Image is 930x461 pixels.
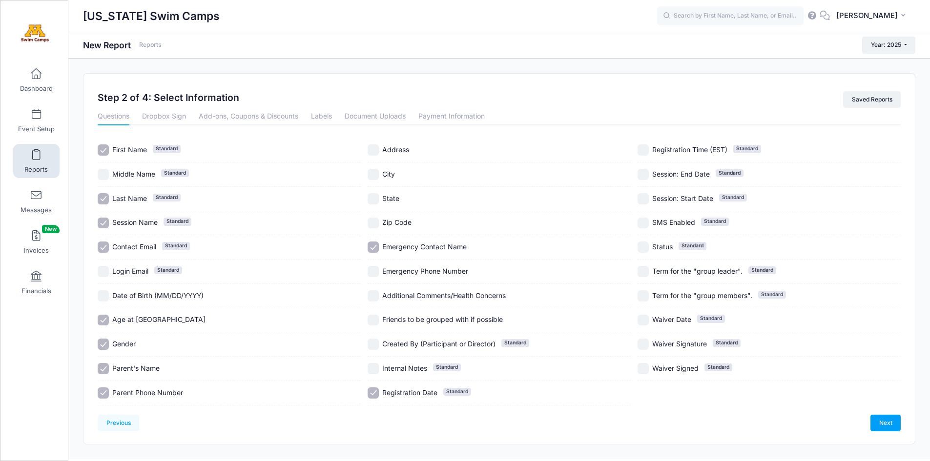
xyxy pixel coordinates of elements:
span: Waiver Signature [652,340,707,348]
a: Event Setup [13,103,60,138]
input: Registration Time (EST)Standard [638,144,649,156]
input: Waiver SignatureStandard [638,339,649,350]
span: Standard [748,266,776,274]
span: Financials [21,287,51,295]
a: Reports [13,144,60,178]
span: Last Name [112,194,147,202]
span: Year: 2025 [871,41,901,48]
span: Standard [164,218,191,225]
a: Financials [13,265,60,300]
span: Term for the "group members". [652,291,752,300]
a: Document Uploads [345,108,406,125]
span: Emergency Contact Name [382,242,467,251]
input: Last NameStandard [98,193,109,204]
a: Messages [13,184,60,219]
a: Add-ons, Coupons & Discounts [199,108,298,125]
input: Session: Start DateStandard [638,193,649,204]
span: Event Setup [18,125,55,133]
input: Middle NameStandard [98,169,109,180]
span: Standard [153,194,181,201]
span: Standard [697,315,725,322]
input: Contact EmailStandard [98,241,109,253]
input: Zip Code [368,218,379,229]
a: Labels [311,108,332,125]
input: Login EmailStandard [98,266,109,277]
span: Standard [433,363,461,371]
span: City [382,170,395,178]
input: Additional Comments/Health Concerns [368,290,379,301]
span: Standard [153,145,181,153]
input: Parent's Name [98,363,109,374]
span: Standard [716,169,744,177]
span: Reports [24,165,48,174]
a: Dashboard [13,63,60,97]
span: Zip Code [382,218,412,226]
input: Friends to be grouped with if possible [368,315,379,326]
span: Parent Phone Number [112,388,183,397]
input: SMS EnabledStandard [638,218,649,229]
span: Session Name [112,218,158,226]
span: Login Email [112,267,148,275]
input: Waiver DateStandard [638,315,649,326]
span: Term for the "group leader". [652,267,743,275]
h1: [US_STATE] Swim Camps [83,5,220,27]
span: [PERSON_NAME] [836,10,898,21]
span: Standard [501,339,529,347]
span: Standard [161,169,189,177]
a: Questions [98,108,129,125]
input: Search by First Name, Last Name, or Email... [657,6,804,26]
input: Age at [GEOGRAPHIC_DATA] [98,315,109,326]
button: Year: 2025 [862,37,915,53]
a: Dropbox Sign [142,108,186,125]
span: Standard [719,194,747,201]
span: Standard [713,339,741,347]
input: Session: End DateStandard [638,169,649,180]
a: Reports [139,41,162,49]
span: State [382,194,399,202]
img: Minnesota Swim Camps [17,15,53,52]
span: Standard [162,242,190,250]
input: Parent Phone Number [98,387,109,399]
span: Messages [21,206,52,214]
a: Minnesota Swim Camps [0,10,69,57]
h2: Step 2 of 4: Select Information [98,91,239,105]
span: Age at [GEOGRAPHIC_DATA] [112,315,206,323]
span: Date of Birth (MM/DD/YYYY) [112,291,204,300]
span: Standard [679,242,706,250]
span: Additional Comments/Health Concerns [382,291,506,300]
span: Waiver Signed [652,364,699,372]
span: Created By (Participant or Director) [382,340,496,348]
span: Standard [443,388,471,396]
input: Date of Birth (MM/DD/YYYY) [98,290,109,301]
input: State [368,193,379,204]
input: Emergency Phone Number [368,266,379,277]
input: First NameStandard [98,144,109,156]
input: City [368,169,379,180]
span: Invoices [24,246,49,255]
span: Dashboard [20,84,53,93]
button: [PERSON_NAME] [830,5,915,27]
input: Session NameStandard [98,218,109,229]
span: Internal Notes [382,364,427,372]
input: Term for the "group members".Standard [638,290,649,301]
span: Registration Date [382,388,437,397]
input: Emergency Contact Name [368,241,379,253]
span: Standard [154,266,182,274]
span: Standard [701,218,729,225]
a: Payment Information [418,108,485,125]
a: Next [870,415,901,431]
span: Emergency Phone Number [382,267,468,275]
span: Parent's Name [112,364,160,372]
span: First Name [112,145,147,154]
input: Registration DateStandard [368,387,379,399]
span: Standard [733,145,761,153]
span: Registration Time (EST) [652,145,727,154]
span: Status [652,242,673,251]
a: InvoicesNew [13,225,60,259]
h1: New Report [83,40,162,50]
span: Standard [704,363,732,371]
span: Address [382,145,409,154]
span: SMS Enabled [652,218,695,226]
span: Friends to be grouped with if possible [382,315,503,323]
span: Contact Email [112,242,156,251]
